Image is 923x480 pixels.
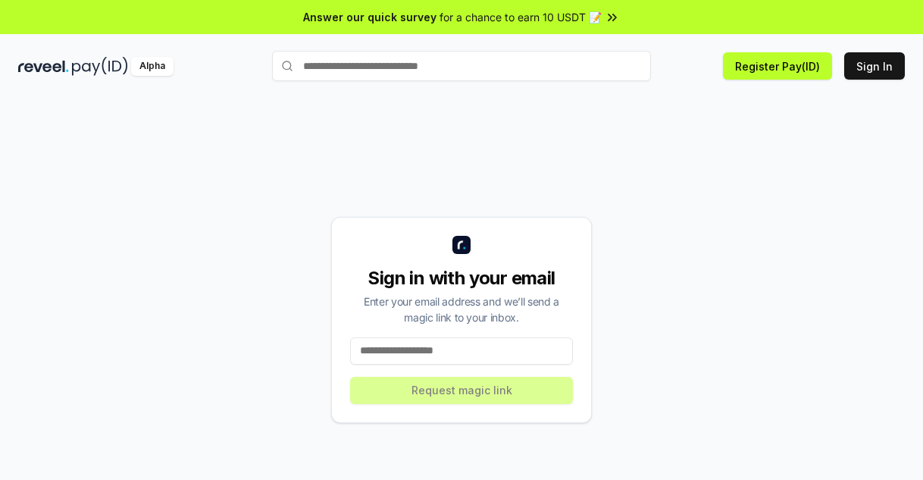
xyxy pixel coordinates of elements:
div: Sign in with your email [350,266,573,290]
button: Sign In [844,52,905,80]
span: Answer our quick survey [303,9,436,25]
img: logo_small [452,236,471,254]
span: for a chance to earn 10 USDT 📝 [440,9,602,25]
img: reveel_dark [18,57,69,76]
div: Enter your email address and we’ll send a magic link to your inbox. [350,293,573,325]
button: Register Pay(ID) [723,52,832,80]
div: Alpha [131,57,174,76]
img: pay_id [72,57,128,76]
